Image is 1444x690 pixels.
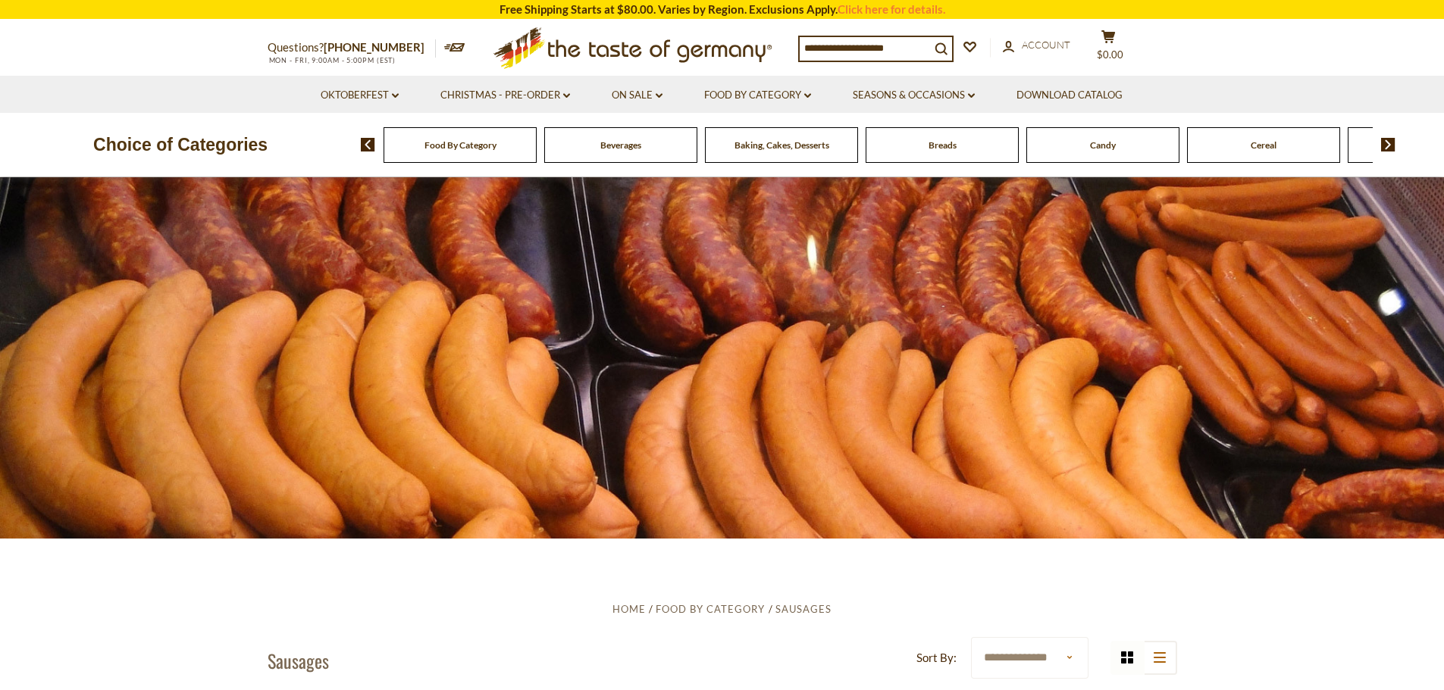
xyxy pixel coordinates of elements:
a: Food By Category [424,139,496,151]
h1: Sausages [268,649,329,672]
a: Home [612,603,646,615]
a: Seasons & Occasions [853,87,975,104]
a: Candy [1090,139,1116,151]
span: MON - FRI, 9:00AM - 5:00PM (EST) [268,56,396,64]
label: Sort By: [916,648,957,667]
a: Click here for details. [838,2,945,16]
a: Sausages [775,603,832,615]
a: Account [1003,37,1070,54]
button: $0.00 [1086,30,1132,67]
a: Christmas - PRE-ORDER [440,87,570,104]
a: Food By Category [704,87,811,104]
span: Account [1022,39,1070,51]
a: [PHONE_NUMBER] [324,40,424,54]
a: Download Catalog [1016,87,1123,104]
span: $0.00 [1097,48,1123,61]
img: next arrow [1381,138,1395,151]
p: Questions? [268,38,436,58]
a: On Sale [612,87,662,104]
a: Breads [929,139,957,151]
a: Beverages [600,139,641,151]
img: previous arrow [361,138,375,151]
a: Food By Category [656,603,765,615]
a: Cereal [1251,139,1276,151]
a: Oktoberfest [321,87,399,104]
a: Baking, Cakes, Desserts [735,139,829,151]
